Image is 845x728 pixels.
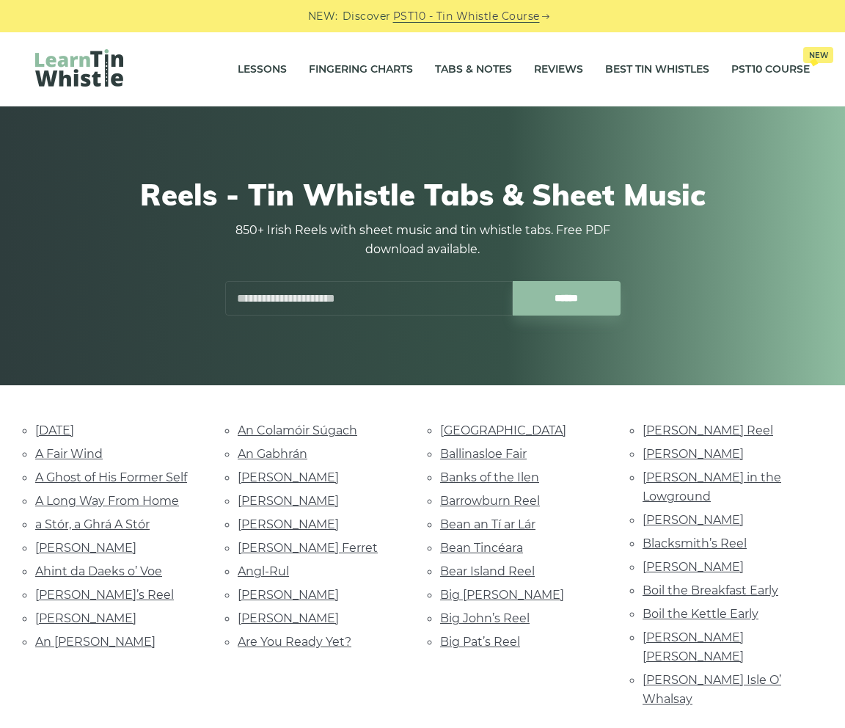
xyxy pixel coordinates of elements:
a: [PERSON_NAME] [35,541,136,555]
a: Boil the Kettle Early [643,607,758,621]
a: [PERSON_NAME] Isle O’ Whalsay [643,673,781,706]
a: Big Pat’s Reel [440,635,520,649]
a: Best Tin Whistles [605,51,709,88]
a: [PERSON_NAME] [643,447,744,461]
a: A Ghost of His Former Self [35,470,187,484]
a: [PERSON_NAME] in the Lowground [643,470,781,503]
a: a Stór, a Ghrá A Stór [35,517,150,531]
a: [PERSON_NAME] Ferret [238,541,378,555]
a: An Colamóir Súgach [238,423,357,437]
a: Fingering Charts [309,51,413,88]
a: Bear Island Reel [440,564,535,578]
h1: Reels - Tin Whistle Tabs & Sheet Music [43,177,802,212]
a: An Gabhrán [238,447,307,461]
a: [GEOGRAPHIC_DATA] [440,423,566,437]
a: Banks of the Ilen [440,470,539,484]
a: Blacksmith’s Reel [643,536,747,550]
a: Bean Tincéara [440,541,523,555]
a: [PERSON_NAME]’s Reel [35,588,174,602]
a: Reviews [534,51,583,88]
a: [PERSON_NAME] [643,513,744,527]
a: Bean an Tí ar Lár [440,517,535,531]
a: [DATE] [35,423,74,437]
span: New [803,47,833,63]
a: PST10 CourseNew [731,51,810,88]
a: [PERSON_NAME] [238,611,339,625]
a: Lessons [238,51,287,88]
a: [PERSON_NAME] [238,517,339,531]
a: Tabs & Notes [435,51,512,88]
a: Boil the Breakfast Early [643,583,778,597]
a: [PERSON_NAME] [643,560,744,574]
a: Big [PERSON_NAME] [440,588,564,602]
a: Angl-Rul [238,564,289,578]
img: LearnTinWhistle.com [35,49,123,87]
a: A Long Way From Home [35,494,179,508]
a: [PERSON_NAME] [238,470,339,484]
a: [PERSON_NAME] [35,611,136,625]
a: [PERSON_NAME] [238,588,339,602]
a: A Fair Wind [35,447,103,461]
a: Are You Ready Yet? [238,635,351,649]
a: [PERSON_NAME] [238,494,339,508]
a: [PERSON_NAME] [PERSON_NAME] [643,630,744,663]
a: Ballinasloe Fair [440,447,527,461]
a: [PERSON_NAME] Reel [643,423,773,437]
a: Ahint da Daeks o’ Voe [35,564,162,578]
a: An [PERSON_NAME] [35,635,156,649]
p: 850+ Irish Reels with sheet music and tin whistle tabs. Free PDF download available. [224,221,621,259]
a: Big John’s Reel [440,611,530,625]
a: Barrowburn Reel [440,494,540,508]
